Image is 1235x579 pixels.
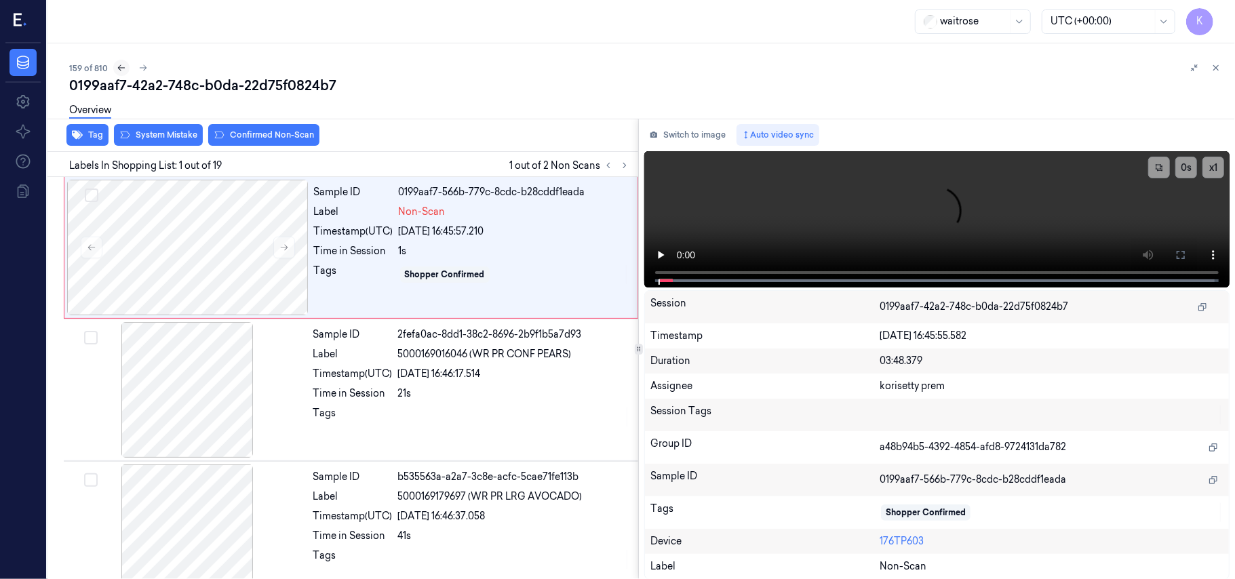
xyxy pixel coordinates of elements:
div: 176TP603 [880,534,1223,548]
div: 21s [398,386,630,401]
button: K [1186,8,1213,35]
div: Session Tags [650,404,880,426]
div: Sample ID [313,470,393,484]
div: Label [313,347,393,361]
div: Duration [650,354,880,368]
div: Shopper Confirmed [886,506,966,519]
div: Label [650,559,880,574]
a: Overview [69,103,111,119]
div: b535563a-a2a7-3c8e-acfc-5cae71fe113b [398,470,630,484]
div: 41s [398,529,630,543]
button: Select row [84,473,98,487]
div: korisetty prem [880,379,1223,393]
button: x1 [1202,157,1224,178]
div: Time in Session [313,386,393,401]
div: [DATE] 16:46:37.058 [398,509,630,523]
div: [DATE] 16:46:17.514 [398,367,630,381]
div: Timestamp [650,329,880,343]
span: Non-Scan [399,205,446,219]
button: 0s [1175,157,1197,178]
button: Select row [85,188,98,202]
div: Group ID [650,437,880,458]
div: Shopper Confirmed [405,268,485,281]
div: 2fefa0ac-8dd1-38c2-8696-2b9f1b5a7d93 [398,327,630,342]
button: Select row [84,331,98,344]
span: Labels In Shopping List: 1 out of 19 [69,159,222,173]
button: System Mistake [114,124,203,146]
span: 159 of 810 [69,62,108,74]
div: 0199aaf7-566b-779c-8cdc-b28cddf1eada [399,185,629,199]
div: Label [314,205,393,219]
button: Switch to image [644,124,731,146]
div: Time in Session [313,529,393,543]
div: Tags [650,502,880,523]
span: 5000169016046 (WR PR CONF PEARS) [398,347,572,361]
div: Time in Session [314,244,393,258]
span: 0199aaf7-42a2-748c-b0da-22d75f0824b7 [880,300,1068,314]
div: 0199aaf7-42a2-748c-b0da-22d75f0824b7 [69,76,1224,95]
div: [DATE] 16:45:55.582 [880,329,1223,343]
div: Label [313,490,393,504]
div: Sample ID [313,327,393,342]
div: Timestamp (UTC) [314,224,393,239]
div: Sample ID [314,185,393,199]
div: Sample ID [650,469,880,491]
span: Non-Scan [880,559,926,574]
div: Timestamp (UTC) [313,509,393,523]
button: Tag [66,124,109,146]
div: Device [650,534,880,548]
div: Tags [313,406,393,428]
button: Confirmed Non-Scan [208,124,319,146]
div: Timestamp (UTC) [313,367,393,381]
button: Auto video sync [737,124,819,146]
div: Assignee [650,379,880,393]
div: Tags [313,548,393,570]
div: 1s [399,244,629,258]
span: a48b94b5-4392-4854-afd8-9724131da782 [880,440,1066,454]
span: 1 out of 2 Non Scans [509,157,633,174]
div: Session [650,296,880,318]
div: [DATE] 16:45:57.210 [399,224,629,239]
div: 03:48.379 [880,354,1223,368]
span: 5000169179697 (WR PR LRG AVOCADO) [398,490,583,504]
span: 0199aaf7-566b-779c-8cdc-b28cddf1eada [880,473,1066,487]
div: Tags [314,264,393,285]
